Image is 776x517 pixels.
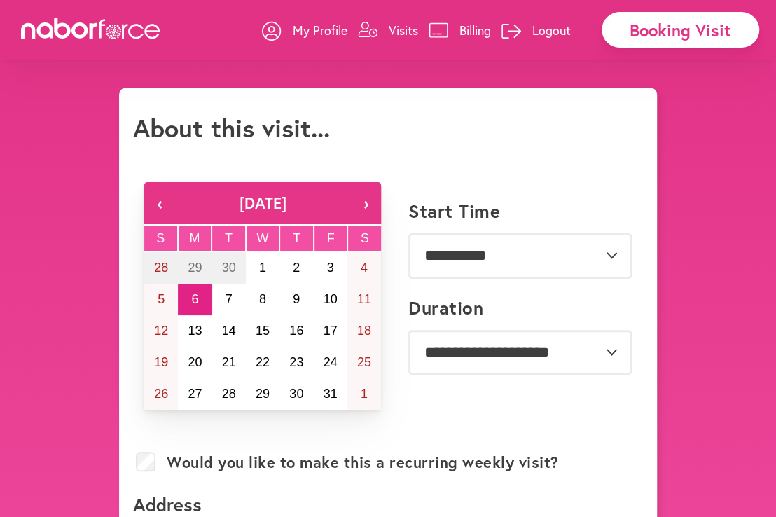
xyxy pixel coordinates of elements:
button: October 15, 2025 [246,315,279,347]
button: October 9, 2025 [279,284,313,315]
label: Duration [408,297,483,319]
button: October 10, 2025 [313,284,347,315]
abbr: Thursday [293,231,300,245]
button: October 1, 2025 [246,252,279,284]
abbr: October 20, 2025 [188,355,202,369]
abbr: Tuesday [225,231,233,245]
button: October 7, 2025 [212,284,246,315]
abbr: October 1, 2025 [259,261,266,275]
abbr: October 27, 2025 [188,387,202,401]
abbr: October 24, 2025 [324,355,338,369]
p: My Profile [293,22,347,39]
button: October 18, 2025 [347,315,381,347]
p: Logout [532,22,571,39]
abbr: Wednesday [257,231,269,245]
button: October 6, 2025 [178,284,212,315]
a: My Profile [262,9,347,51]
abbr: October 5, 2025 [158,292,165,306]
abbr: October 26, 2025 [154,387,168,401]
abbr: October 12, 2025 [154,324,168,338]
button: ‹ [144,182,175,224]
abbr: October 2, 2025 [293,261,300,275]
button: October 12, 2025 [144,315,178,347]
button: October 30, 2025 [279,378,313,410]
abbr: October 10, 2025 [324,292,338,306]
button: October 27, 2025 [178,378,212,410]
button: October 26, 2025 [144,378,178,410]
abbr: October 3, 2025 [327,261,334,275]
h1: About this visit... [133,113,330,143]
button: October 21, 2025 [212,347,246,378]
button: October 16, 2025 [279,315,313,347]
abbr: October 28, 2025 [222,387,236,401]
button: October 14, 2025 [212,315,246,347]
abbr: October 6, 2025 [191,292,198,306]
abbr: September 30, 2025 [222,261,236,275]
abbr: October 4, 2025 [361,261,368,275]
a: Visits [358,9,418,51]
p: Visits [389,22,418,39]
abbr: October 13, 2025 [188,324,202,338]
abbr: October 31, 2025 [324,387,338,401]
abbr: October 15, 2025 [256,324,270,338]
a: Logout [501,9,571,51]
button: October 22, 2025 [246,347,279,378]
abbr: October 14, 2025 [222,324,236,338]
label: Start Time [408,200,500,222]
label: Would you like to make this a recurring weekly visit? [167,453,559,471]
button: October 23, 2025 [279,347,313,378]
button: October 24, 2025 [313,347,347,378]
abbr: October 22, 2025 [256,355,270,369]
button: October 11, 2025 [347,284,381,315]
abbr: Sunday [156,231,165,245]
button: October 25, 2025 [347,347,381,378]
button: October 28, 2025 [212,378,246,410]
button: October 19, 2025 [144,347,178,378]
button: September 28, 2025 [144,252,178,284]
button: › [350,182,381,224]
abbr: October 7, 2025 [226,292,233,306]
button: October 5, 2025 [144,284,178,315]
abbr: October 9, 2025 [293,292,300,306]
a: Billing [429,9,491,51]
button: October 29, 2025 [246,378,279,410]
button: September 30, 2025 [212,252,246,284]
abbr: October 25, 2025 [357,355,371,369]
button: November 1, 2025 [347,378,381,410]
abbr: Monday [189,231,200,245]
p: Billing [459,22,491,39]
button: [DATE] [175,182,350,224]
abbr: October 11, 2025 [357,292,371,306]
button: October 20, 2025 [178,347,212,378]
button: October 4, 2025 [347,252,381,284]
abbr: October 29, 2025 [256,387,270,401]
abbr: October 23, 2025 [289,355,303,369]
div: Booking Visit [602,12,759,48]
abbr: October 16, 2025 [289,324,303,338]
abbr: October 17, 2025 [324,324,338,338]
abbr: October 21, 2025 [222,355,236,369]
abbr: October 18, 2025 [357,324,371,338]
button: October 31, 2025 [313,378,347,410]
button: October 3, 2025 [313,252,347,284]
abbr: October 19, 2025 [154,355,168,369]
abbr: October 8, 2025 [259,292,266,306]
button: October 17, 2025 [313,315,347,347]
abbr: October 30, 2025 [289,387,303,401]
abbr: Saturday [361,231,369,245]
button: September 29, 2025 [178,252,212,284]
button: October 2, 2025 [279,252,313,284]
button: October 8, 2025 [246,284,279,315]
abbr: September 29, 2025 [188,261,202,275]
abbr: Friday [327,231,335,245]
abbr: September 28, 2025 [154,261,168,275]
button: October 13, 2025 [178,315,212,347]
abbr: November 1, 2025 [361,387,368,401]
